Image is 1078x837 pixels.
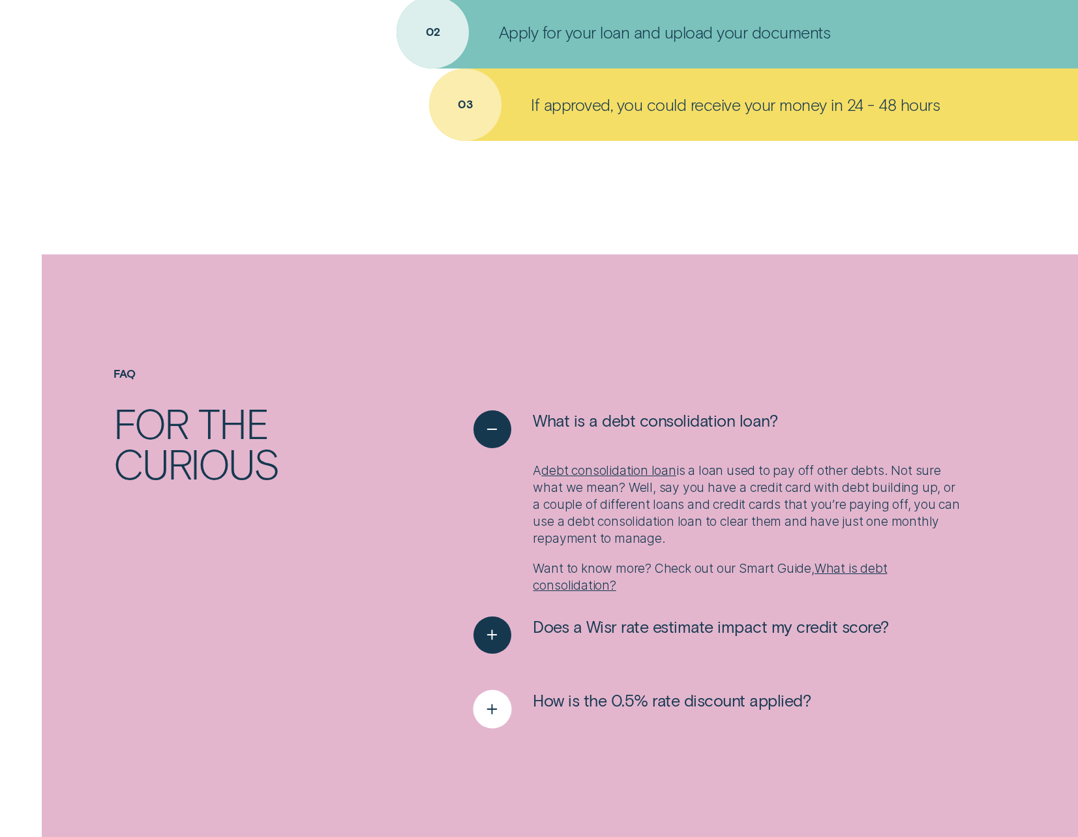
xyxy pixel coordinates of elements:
[113,367,389,380] h4: FAQ
[533,690,811,710] span: How is the 0.5% rate discount applied?
[533,560,964,594] p: Want to know more? Check out our Smart Guide,
[113,403,389,484] h2: For the curious
[533,462,964,547] p: A is a loan used to pay off other debts. Not sure what we mean? Well, say you have a credit card ...
[533,410,777,431] span: What is a debt consolidation loan?
[473,410,778,448] button: See less
[473,690,811,728] button: See more
[541,463,676,478] a: debt consolidation loan
[533,616,888,637] span: Does a Wisr rate estimate impact my credit score?
[531,95,940,115] p: If approved, you could receive your money in 24 - 48 hours
[473,616,889,654] button: See more
[499,22,830,42] p: Apply for your loan and upload your documents
[533,560,887,593] a: What is debt consolidation?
